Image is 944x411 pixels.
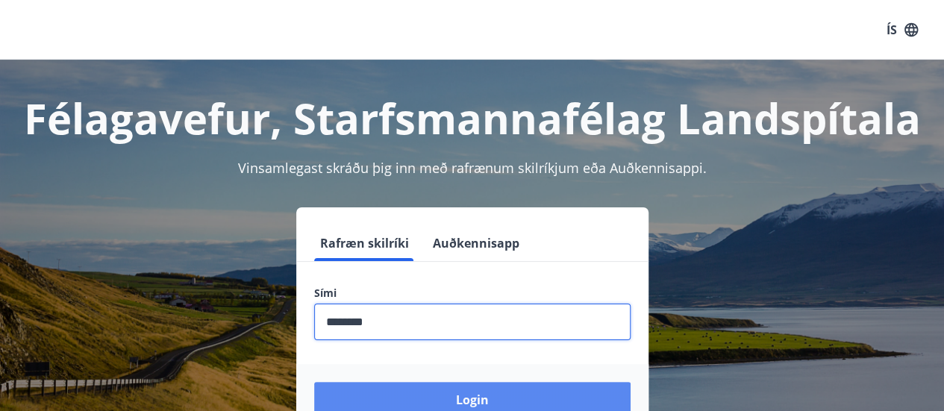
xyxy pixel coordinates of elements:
[238,159,707,177] span: Vinsamlegast skráðu þig inn með rafrænum skilríkjum eða Auðkennisappi.
[18,90,926,146] h1: Félagavefur, Starfsmannafélag Landspítala
[427,225,525,261] button: Auðkennisapp
[314,286,631,301] label: Sími
[878,16,926,43] button: ÍS
[314,225,415,261] button: Rafræn skilríki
